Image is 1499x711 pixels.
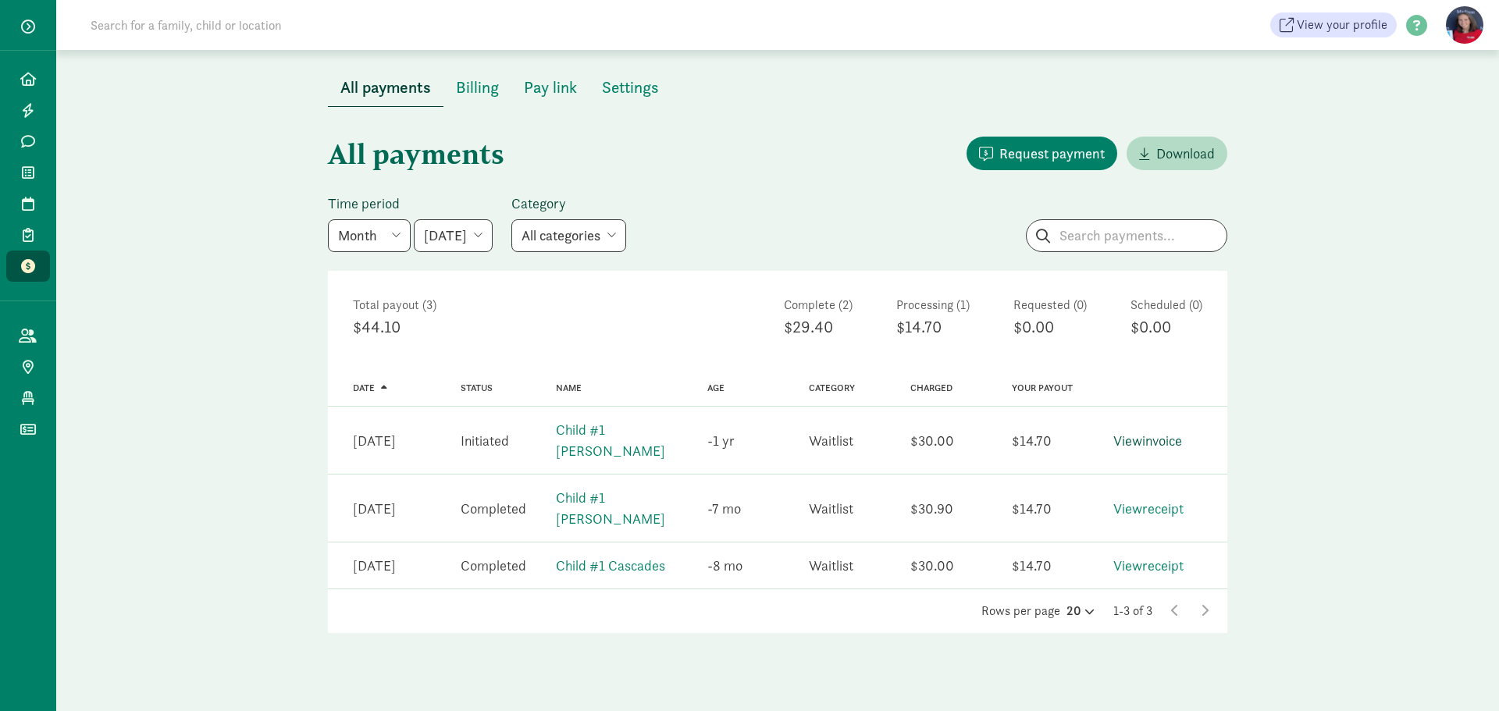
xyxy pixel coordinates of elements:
a: Category [809,382,855,393]
a: Pay link [511,79,589,97]
a: Charged [910,382,952,393]
span: Download [1156,143,1215,164]
div: $29.40 [784,315,853,340]
div: $30.00 [910,430,954,451]
button: Request payment [967,137,1117,170]
a: Child #1 [PERSON_NAME] [556,421,665,460]
span: Request payment [999,143,1105,164]
div: $14.70 [1012,430,1052,451]
a: Billing [443,79,511,97]
div: Requested (0) [1013,296,1087,315]
div: [DATE] [353,555,396,576]
span: Pay link [524,75,577,100]
div: $0.00 [1130,315,1202,340]
span: Settings [602,75,659,100]
div: Waitlist [809,430,853,451]
a: View your profile [1270,12,1397,37]
a: Viewreceipt [1113,556,1184,574]
a: Viewreceipt [1113,499,1184,517]
a: Name [556,382,582,393]
span: -1 [707,432,735,450]
a: Download [1127,137,1227,170]
a: Status [461,382,493,393]
div: $14.70 [1012,555,1052,576]
div: $0.00 [1013,315,1087,340]
input: Search for a family, child or location [81,9,519,41]
a: All payments [328,79,443,97]
div: $14.70 [896,315,970,340]
button: Pay link [511,69,589,106]
div: Rows per page 1-3 of 3 [328,602,1227,620]
a: Viewinvoice [1113,432,1182,450]
span: All payments [340,75,431,100]
label: Category [511,194,626,213]
span: Billing [456,75,499,100]
a: Child #1 Cascades [556,556,665,574]
div: $14.70 [1012,498,1052,519]
div: Scheduled (0) [1130,296,1202,315]
div: [DATE] [353,430,396,451]
div: 20 [1066,602,1095,620]
div: [DATE] [353,498,396,519]
span: Completed [461,556,526,574]
div: Waitlist [809,555,853,576]
button: Settings [589,69,671,106]
a: Date [353,382,387,393]
div: $30.90 [910,498,953,519]
a: Settings [589,79,671,97]
label: Time period [328,194,493,213]
span: Initiated [461,432,509,450]
div: $30.00 [910,555,954,576]
div: $44.10 [353,315,740,340]
a: Age [707,382,725,393]
span: Completed [461,499,526,517]
span: -8 [707,556,742,574]
div: Total payout (3) [353,296,740,315]
span: View your profile [1297,16,1387,34]
a: Your payout [1012,382,1073,393]
div: Waitlist [809,498,853,519]
div: Processing (1) [896,296,970,315]
h1: All payments [328,126,774,182]
button: Billing [443,69,511,106]
a: Child #1 [PERSON_NAME] [556,489,665,528]
span: Date [353,382,375,393]
button: All payments [328,69,443,107]
iframe: Chat Widget [1421,636,1499,711]
input: Search payments... [1027,220,1227,251]
span: -7 [707,499,741,517]
div: Complete (2) [784,296,853,315]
